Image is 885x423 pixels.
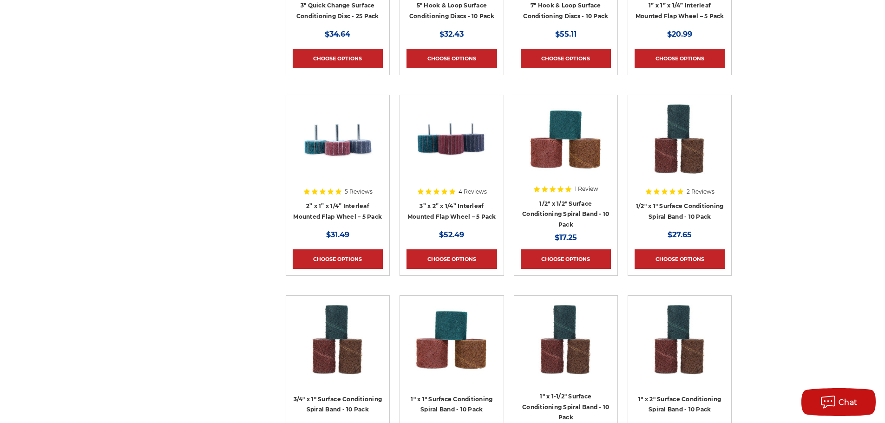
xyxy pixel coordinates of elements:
a: 1" x 1-1/2" Surface Conditioning Spiral Band - 10 Pack [522,393,609,421]
a: 3" Quick Change Surface Conditioning Disc - 25 Pack [296,2,379,20]
a: Choose Options [406,49,497,68]
img: 1/2" x 1/2" Scotch Brite Spiral Band [529,102,603,176]
a: 2” x 1” x 1/4” Interleaf Mounted Flap Wheel – 5 Pack [293,202,382,220]
a: 1/2" x 1" Scotch Brite Spiral Band [635,102,725,192]
a: Choose Options [635,249,725,269]
span: 4 Reviews [459,189,487,195]
span: $55.11 [555,30,577,39]
span: $34.64 [325,30,350,39]
a: 1" x 1-1/2" Scotch Brite Spiral Band [521,302,611,392]
span: $52.49 [439,230,464,239]
span: $17.25 [555,233,577,242]
img: 2” x 1” x 1/4” Interleaf Mounted Flap Wheel – 5 Pack [301,102,375,176]
a: 3/4" x 1" Scotch Brite Spiral Band [293,302,383,392]
a: 1/2" x 1/2" Surface Conditioning Spiral Band - 10 Pack [522,200,609,228]
a: 1/2" x 1" Surface Conditioning Spiral Band - 10 Pack [636,202,724,220]
img: 1" x 2" Scotch Brite Spiral Band [642,302,717,377]
span: $20.99 [667,30,692,39]
span: Chat [839,398,858,407]
img: 1/2" x 1" Scotch Brite Spiral Band [642,102,717,176]
span: 2 Reviews [687,189,715,195]
span: $32.43 [439,30,464,39]
a: 1" x 2" Scotch Brite Spiral Band [635,302,725,392]
span: 5 Reviews [345,189,373,195]
a: 1/2" x 1/2" Scotch Brite Spiral Band [521,102,611,192]
img: 3” x 2” x 1/4” Interleaf Mounted Flap Wheel – 5 Pack [414,102,489,176]
a: 1" x 1" Scotch Brite Spiral Band [406,302,497,392]
a: 3/4" x 1" Surface Conditioning Spiral Band - 10 Pack [294,396,382,413]
a: 1" x 2" Surface Conditioning Spiral Band - 10 Pack [638,396,721,413]
button: Chat [801,388,876,416]
img: 1" x 1" Scotch Brite Spiral Band [414,302,489,377]
a: Choose Options [293,49,383,68]
img: 3/4" x 1" Scotch Brite Spiral Band [301,302,375,377]
span: $27.65 [668,230,692,239]
a: 2” x 1” x 1/4” Interleaf Mounted Flap Wheel – 5 Pack [293,102,383,192]
span: $31.49 [326,230,349,239]
a: 7" Hook & Loop Surface Conditioning Discs - 10 Pack [523,2,608,20]
img: 1" x 1-1/2" Scotch Brite Spiral Band [529,302,603,377]
a: 1” x 1” x 1/4” Interleaf Mounted Flap Wheel – 5 Pack [636,2,724,20]
a: Choose Options [293,249,383,269]
a: 1" x 1" Surface Conditioning Spiral Band - 10 Pack [411,396,492,413]
a: 3” x 2” x 1/4” Interleaf Mounted Flap Wheel – 5 Pack [406,102,497,192]
a: 5" Hook & Loop Surface Conditioning Discs - 10 Pack [409,2,494,20]
a: Choose Options [521,49,611,68]
a: Choose Options [406,249,497,269]
a: Choose Options [635,49,725,68]
a: Choose Options [521,249,611,269]
a: 3” x 2” x 1/4” Interleaf Mounted Flap Wheel – 5 Pack [407,202,496,220]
